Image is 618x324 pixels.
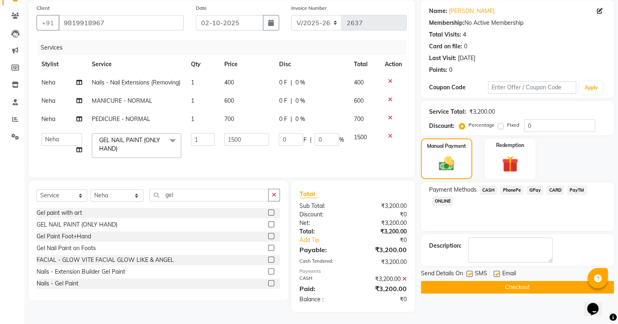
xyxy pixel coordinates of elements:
span: | [310,136,311,144]
div: ₹3,200.00 [353,202,413,210]
div: Description: [429,242,462,250]
div: Nails - Gel Paint [37,279,78,288]
div: Net: [293,219,353,227]
span: | [290,78,292,87]
span: 700 [353,115,363,123]
button: Checkout [421,281,614,294]
div: Gel Paint Foot+Hand [37,232,91,241]
div: Paid: [293,284,353,294]
span: | [290,115,292,123]
span: Neha [41,79,55,86]
div: ₹3,200.00 [353,219,413,227]
div: ₹3,200.00 [353,258,413,266]
span: Neha [41,97,55,104]
label: Fixed [507,121,519,129]
div: Discount: [293,210,353,219]
img: _cash.svg [434,155,459,173]
span: 0 % [295,115,305,123]
span: 400 [224,79,234,86]
button: Apply [579,82,603,94]
th: Total [349,55,379,73]
span: GPay [527,186,543,195]
span: SMS [475,269,487,279]
span: % [339,136,344,144]
div: ₹3,200.00 [469,108,495,116]
div: ₹3,200.00 [353,275,413,283]
span: 0 % [295,78,305,87]
span: ONLINE [432,197,453,206]
span: 1500 [353,134,366,141]
div: Card on file: [429,42,462,51]
div: Points: [429,66,447,74]
span: 600 [353,97,363,104]
div: Nails - Extension Builder Gel Paint [37,268,125,276]
div: Gel Nail Paint on Foots [37,244,96,253]
span: Send Details On [421,269,463,279]
th: Disc [274,55,349,73]
div: Services [37,40,413,55]
div: No Active Membership [429,19,606,27]
span: | [290,97,292,105]
span: PhonePe [500,186,523,195]
span: CASH [480,186,497,195]
label: Date [196,4,207,12]
span: 0 F [279,78,287,87]
div: FACIAL - GLOW VITE FACIAL GLOW LIKE & ANGEL [37,256,174,264]
div: Balance : [293,295,353,304]
div: GEL NAIL PAINT (ONLY HAND) [37,220,117,229]
span: 1 [191,97,194,104]
label: Client [37,4,50,12]
div: ₹3,200.00 [353,227,413,236]
div: [DATE] [458,54,475,63]
span: 600 [224,97,234,104]
span: 1 [191,115,194,123]
input: Search by Name/Mobile/Email/Code [59,15,184,30]
div: Discount: [429,122,454,130]
div: 0 [449,66,452,74]
div: Cash Tendered: [293,258,353,266]
input: Enter Offer / Coupon Code [488,81,577,94]
a: x [117,145,121,152]
label: Invoice Number [291,4,327,12]
div: Name: [429,7,447,15]
div: ₹0 [353,210,413,219]
span: GEL NAIL PAINT (ONLY HAND) [99,136,160,152]
span: 1 [191,79,194,86]
div: Service Total: [429,108,466,116]
label: Redemption [496,142,524,149]
div: CASH [293,275,353,283]
div: Payable: [293,245,353,255]
div: Sub Total: [293,202,353,210]
span: Total [299,190,318,198]
div: Coupon Code [429,83,488,92]
span: MANICURE - NORMAL [92,97,152,104]
span: 0 F [279,97,287,105]
span: PayTM [567,186,587,195]
th: Service [87,55,186,73]
div: Last Visit: [429,54,456,63]
div: ₹3,200.00 [353,284,413,294]
th: Action [380,55,407,73]
span: Nails - Nail Extensions (Removing) [92,79,180,86]
div: ₹0 [353,295,413,304]
span: 400 [353,79,363,86]
div: ₹3,200.00 [353,245,413,255]
span: 0 % [295,97,305,105]
span: Email [502,269,516,279]
div: Gel paint with art [37,209,82,217]
span: F [303,136,306,144]
span: CARD [546,186,564,195]
a: [PERSON_NAME] [449,7,494,15]
label: Manual Payment [427,143,466,150]
iframe: chat widget [584,292,610,316]
div: Total Visits: [429,30,461,39]
div: Membership: [429,19,464,27]
span: 0 F [279,115,287,123]
span: 700 [224,115,234,123]
th: Price [219,55,274,73]
label: Percentage [468,121,494,129]
span: PEDICURE - NORMAL [92,115,150,123]
img: _gift.svg [497,154,523,174]
div: 0 [464,42,467,51]
button: +91 [37,15,59,30]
